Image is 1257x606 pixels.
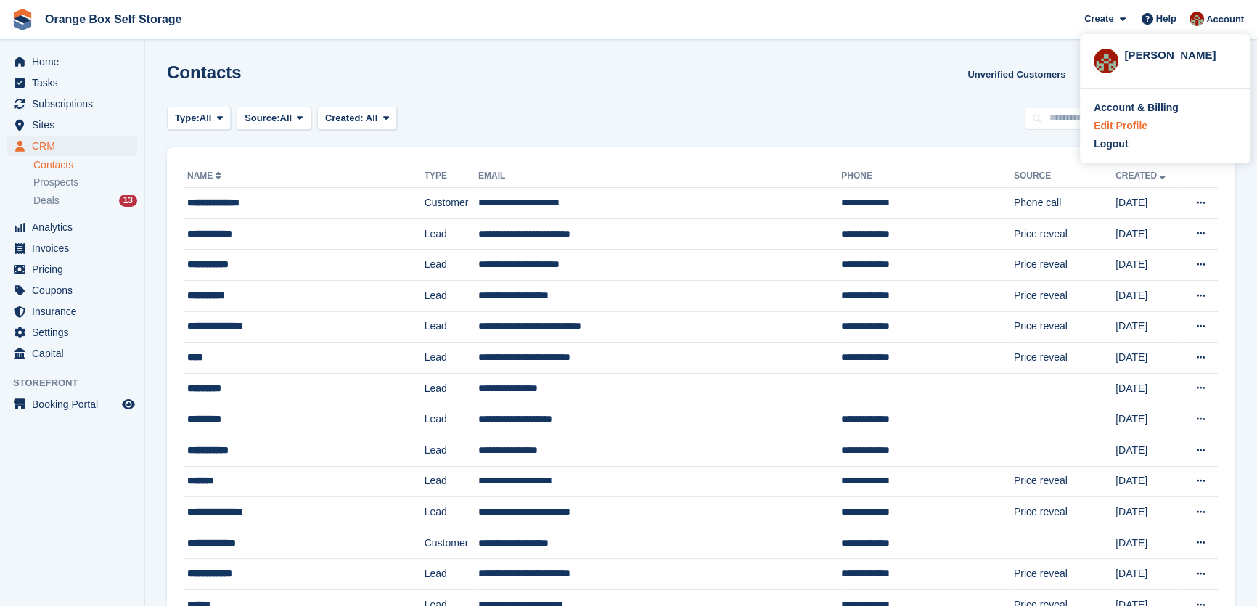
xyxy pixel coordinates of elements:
td: Customer [425,528,478,559]
a: Name [187,171,224,181]
span: All [280,111,292,126]
span: Capital [32,343,119,364]
th: Phone [841,165,1014,188]
td: Lead [425,373,478,404]
a: Created [1115,171,1168,181]
th: Source [1014,165,1115,188]
a: menu [7,394,137,414]
span: Settings [32,322,119,343]
img: stora-icon-8386f47178a22dfd0bd8f6a31ec36ba5ce8667c1dd55bd0f319d3a0aa187defe.svg [12,9,33,30]
a: Prospects [33,175,137,190]
a: menu [7,136,137,156]
td: [DATE] [1115,466,1181,497]
img: Wayne Ball [1190,12,1204,26]
td: Lead [425,404,478,435]
span: CRM [32,136,119,156]
div: Edit Profile [1094,118,1147,134]
span: Analytics [32,217,119,237]
a: menu [7,238,137,258]
a: Account & Billing [1094,100,1237,115]
td: [DATE] [1115,497,1181,528]
button: Export [1077,62,1141,86]
div: [PERSON_NAME] [1124,47,1237,60]
button: Source: All [237,107,311,131]
a: menu [7,217,137,237]
a: menu [7,52,137,72]
a: menu [7,73,137,93]
td: Lead [425,250,478,281]
td: Price reveal [1014,218,1115,250]
td: Price reveal [1014,497,1115,528]
span: All [366,112,378,123]
td: [DATE] [1115,218,1181,250]
td: Lead [425,559,478,590]
span: Prospects [33,176,78,189]
td: Lead [425,497,478,528]
td: Lead [425,435,478,466]
span: Storefront [13,376,144,390]
td: [DATE] [1115,280,1181,311]
td: Price reveal [1014,311,1115,343]
span: All [200,111,212,126]
a: Unverified Customers [962,62,1071,86]
td: [DATE] [1115,528,1181,559]
a: menu [7,280,137,300]
td: Price reveal [1014,280,1115,311]
a: Orange Box Self Storage [39,7,188,31]
a: menu [7,115,137,135]
span: Account [1206,12,1244,27]
a: Edit Profile [1094,118,1237,134]
span: Subscriptions [32,94,119,114]
img: Wayne Ball [1094,49,1118,73]
th: Email [478,165,841,188]
th: Type [425,165,478,188]
h1: Contacts [167,62,242,82]
a: Preview store [120,396,137,413]
td: Lead [425,218,478,250]
span: Tasks [32,73,119,93]
span: Booking Portal [32,394,119,414]
a: Contacts [33,158,137,172]
span: Invoices [32,238,119,258]
div: 13 [119,195,137,207]
td: [DATE] [1115,559,1181,590]
td: [DATE] [1115,343,1181,374]
td: [DATE] [1115,404,1181,435]
span: Create [1084,12,1113,26]
td: [DATE] [1115,311,1181,343]
a: menu [7,301,137,322]
div: Logout [1094,136,1128,152]
td: Lead [425,343,478,374]
td: Price reveal [1014,343,1115,374]
td: Phone call [1014,188,1115,219]
a: Deals 13 [33,193,137,208]
a: Logout [1094,136,1237,152]
span: Help [1156,12,1176,26]
span: Insurance [32,301,119,322]
td: Customer [425,188,478,219]
span: Source: [245,111,279,126]
span: Created: [325,112,364,123]
a: menu [7,322,137,343]
span: Type: [175,111,200,126]
td: Price reveal [1014,466,1115,497]
span: Coupons [32,280,119,300]
a: menu [7,343,137,364]
a: menu [7,94,137,114]
div: Account & Billing [1094,100,1179,115]
td: Lead [425,280,478,311]
span: Pricing [32,259,119,279]
a: menu [7,259,137,279]
td: Price reveal [1014,250,1115,281]
td: Price reveal [1014,559,1115,590]
button: Created: All [317,107,397,131]
td: Lead [425,466,478,497]
button: Type: All [167,107,231,131]
span: Deals [33,194,60,208]
span: Home [32,52,119,72]
td: Lead [425,311,478,343]
span: Sites [32,115,119,135]
td: [DATE] [1115,250,1181,281]
td: [DATE] [1115,435,1181,466]
td: [DATE] [1115,188,1181,219]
